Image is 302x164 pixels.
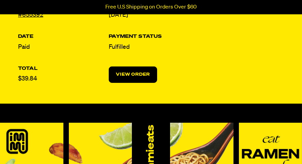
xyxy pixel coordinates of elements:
a: #655392 [18,12,43,18]
td: $39.84 [16,59,107,98]
a: View Order [109,66,157,83]
p: Free U.S Shipping on Orders Over $60 [105,4,197,10]
h4: Total [18,66,105,72]
td: Paid [16,27,107,59]
td: Fulfilled [107,27,286,59]
h4: Payment Status [109,34,284,40]
h4: Date [18,34,105,40]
